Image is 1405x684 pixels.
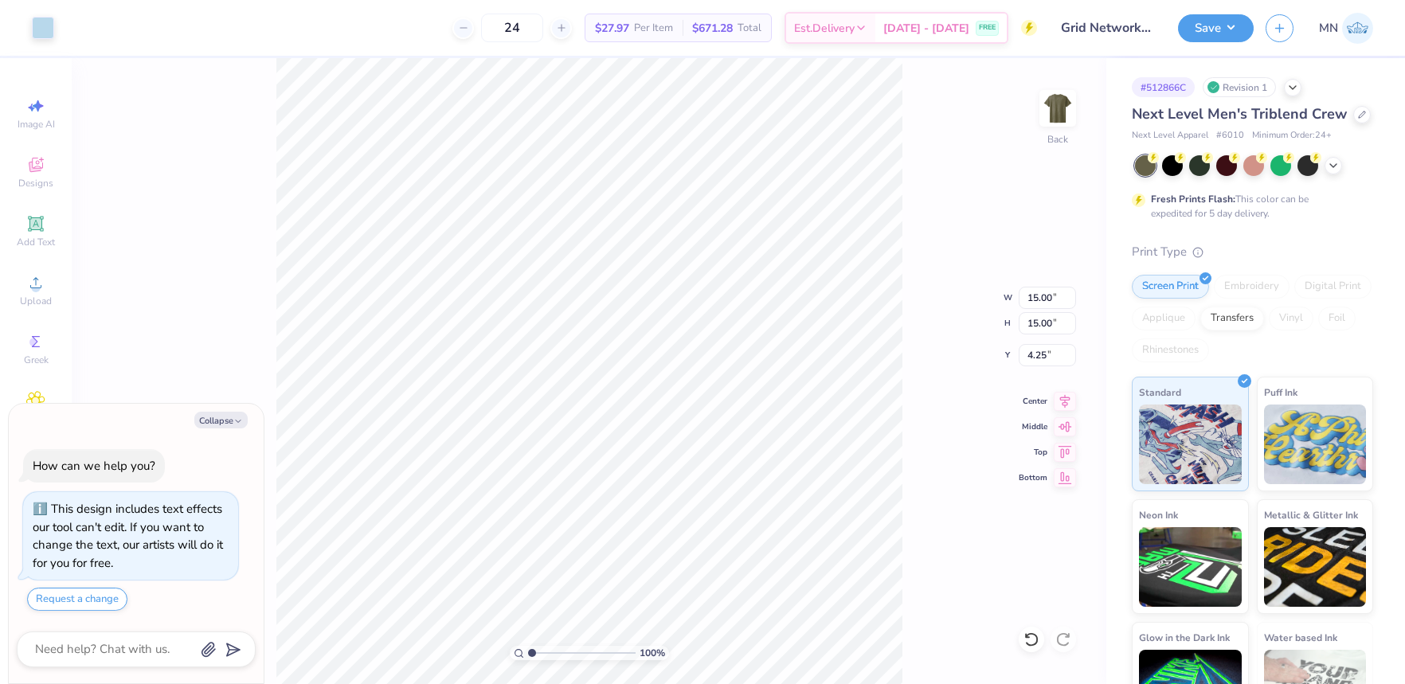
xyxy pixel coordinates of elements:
button: Save [1178,14,1254,42]
span: $27.97 [595,20,629,37]
span: Est. Delivery [794,20,855,37]
span: Greek [24,354,49,366]
div: # 512866C [1132,77,1195,97]
span: [DATE] - [DATE] [883,20,969,37]
span: Puff Ink [1264,384,1297,401]
button: Collapse [194,412,248,428]
div: Screen Print [1132,275,1209,299]
span: Middle [1019,421,1047,432]
span: Next Level Men's Triblend Crew [1132,104,1347,123]
span: Metallic & Glitter Ink [1264,506,1358,523]
span: Clipart & logos [8,412,64,438]
input: – – [481,14,543,42]
div: Applique [1132,307,1196,330]
span: MN [1319,19,1338,37]
span: Minimum Order: 24 + [1252,129,1332,143]
img: Metallic & Glitter Ink [1264,527,1367,607]
span: Total [738,20,761,37]
img: Puff Ink [1264,405,1367,484]
span: Glow in the Dark Ink [1139,629,1230,646]
input: Untitled Design [1049,12,1166,44]
span: Water based Ink [1264,629,1337,646]
div: This color can be expedited for 5 day delivery. [1151,192,1347,221]
span: Image AI [18,118,55,131]
div: Rhinestones [1132,338,1209,362]
div: This design includes text effects our tool can't edit. If you want to change the text, our artist... [33,501,223,571]
div: Back [1047,132,1068,147]
span: # 6010 [1216,129,1244,143]
div: Vinyl [1269,307,1313,330]
span: Upload [20,295,52,307]
img: Back [1042,92,1074,124]
img: Mark Navarro [1342,13,1373,44]
span: Center [1019,396,1047,407]
span: $671.28 [692,20,733,37]
span: Next Level Apparel [1132,129,1208,143]
div: Embroidery [1214,275,1290,299]
span: Bottom [1019,472,1047,483]
div: Digital Print [1294,275,1372,299]
span: FREE [979,22,996,33]
span: Add Text [17,236,55,248]
span: Standard [1139,384,1181,401]
button: Request a change [27,588,127,611]
span: Designs [18,177,53,190]
span: Top [1019,447,1047,458]
div: Transfers [1200,307,1264,330]
div: Print Type [1132,243,1373,261]
div: How can we help you? [33,458,155,474]
img: Neon Ink [1139,527,1242,607]
div: Foil [1318,307,1356,330]
span: Neon Ink [1139,506,1178,523]
span: Per Item [634,20,673,37]
div: Revision 1 [1203,77,1276,97]
a: MN [1319,13,1373,44]
span: 100 % [640,646,665,660]
img: Standard [1139,405,1242,484]
strong: Fresh Prints Flash: [1151,193,1235,205]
